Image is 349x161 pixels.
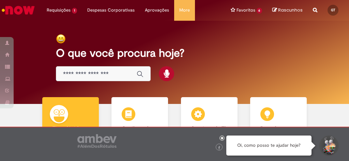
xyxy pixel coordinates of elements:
img: logo_footer_facebook.png [217,146,221,149]
h2: O que você procura hoje? [56,47,293,59]
img: logo_footer_ambev_rotulo_gray.png [77,134,117,148]
span: Aprovações [145,7,169,14]
b: Serviços de TI [191,125,226,132]
a: No momento, sua lista de rascunhos tem 0 Itens [272,7,303,13]
span: Despesas Corporativas [87,7,135,14]
b: Base de Conhecimento [260,125,297,138]
span: 1 [72,8,77,14]
div: Oi, como posso te ajudar hoje? [226,136,312,156]
span: Favoritos [237,7,255,14]
img: happy-face.png [56,34,66,44]
span: 6 [257,8,262,14]
button: Iniciar Conversa de Suporte [318,136,339,156]
span: Requisições [47,7,71,14]
span: Rascunhos [278,7,303,13]
span: More [179,7,190,14]
img: ServiceNow [1,3,36,17]
b: Tirar dúvidas [52,125,84,132]
span: GT [331,8,335,12]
